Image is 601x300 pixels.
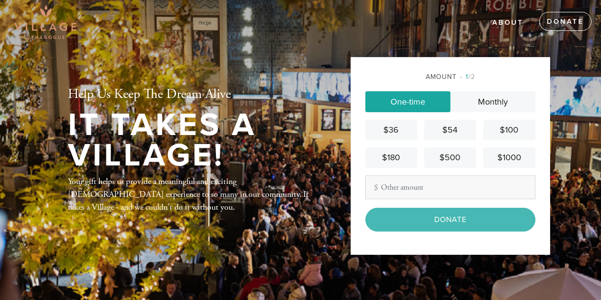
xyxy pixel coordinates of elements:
a: $54 [424,120,476,140]
div: Amount [365,72,535,82]
div: $36 [369,124,413,136]
a: One-time [365,91,450,112]
a: About [485,14,531,32]
div: Your gift helps us provide a meaningful and exciting [DEMOGRAPHIC_DATA] experience to so many in ... [68,175,320,213]
a: $100 [483,120,535,140]
h2: Help Us Keep The Dream Alive [68,87,320,103]
img: Village-sdquare-png-1_0.png [14,5,76,39]
h1: It Takes A Village! [68,110,320,171]
div: $180 [369,151,413,164]
a: Monthly [450,91,535,112]
a: $36 [365,120,417,140]
span: 1 [466,73,468,81]
span: /2 [460,73,475,81]
div: $1000 [487,151,531,164]
a: Donate [539,12,591,31]
a: $500 [424,147,476,168]
a: $1000 [483,147,535,168]
input: Other amount [365,175,535,199]
div: $100 [487,124,531,136]
div: $54 [428,124,472,136]
div: $500 [428,151,472,164]
a: $180 [365,147,417,168]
